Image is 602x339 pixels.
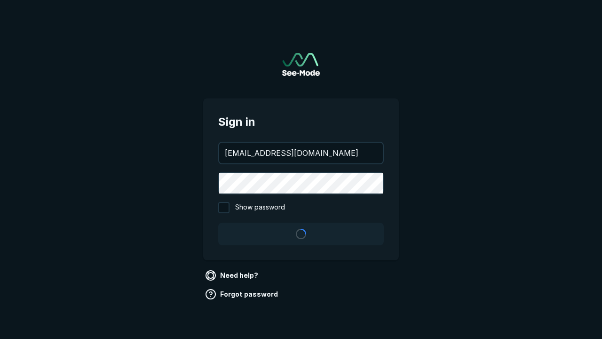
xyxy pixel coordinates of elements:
a: Need help? [203,268,262,283]
input: your@email.com [219,143,383,163]
a: Go to sign in [282,53,320,76]
span: Show password [235,202,285,213]
img: See-Mode Logo [282,53,320,76]
a: Forgot password [203,287,282,302]
span: Sign in [218,113,384,130]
